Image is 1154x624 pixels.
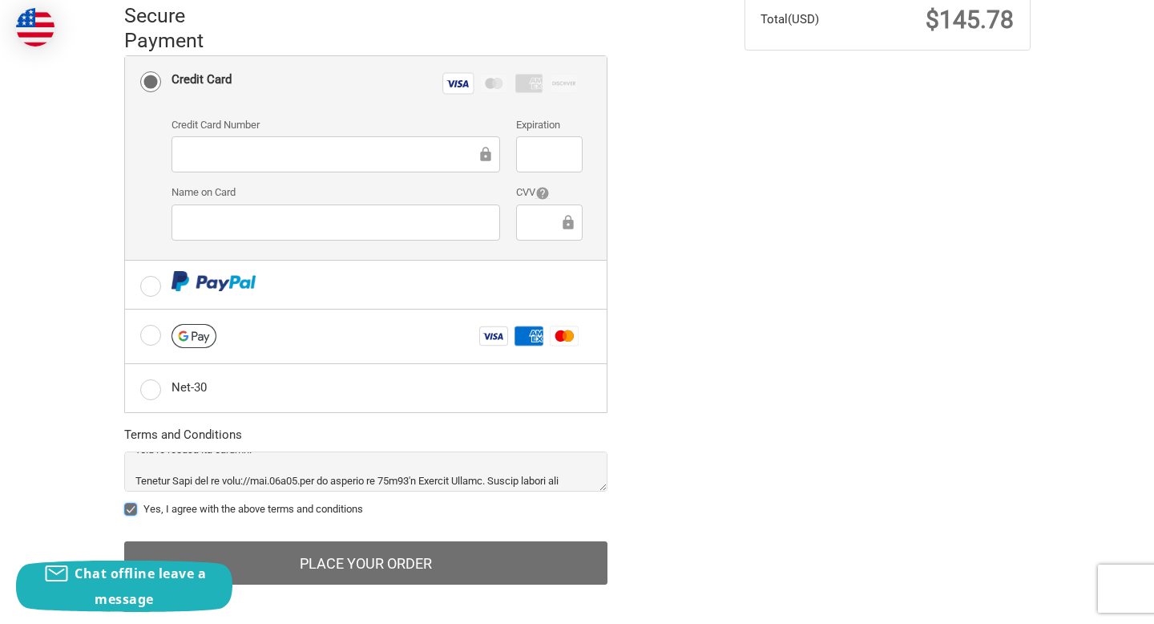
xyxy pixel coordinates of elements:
button: Chat offline leave a message [16,561,232,612]
img: PayPal icon [171,271,256,291]
div: Net-30 [171,375,207,401]
label: Name on Card [171,184,500,201]
legend: Terms and Conditions [124,426,242,452]
iframe: Secure Credit Card Frame - CVV [527,213,559,232]
label: Expiration [516,117,583,133]
img: Google Pay icon [171,324,216,348]
iframe: Secure Credit Card Frame - Credit Card Number [183,145,477,164]
span: Total (USD) [761,12,819,26]
label: CVV [516,184,583,201]
img: duty and tax information for United States [16,8,54,47]
label: Credit Card Number [171,117,500,133]
span: Chat offline leave a message [75,565,206,608]
iframe: Google Customer Reviews [1022,581,1154,624]
iframe: Secure Credit Card Frame - Cardholder Name [183,213,489,232]
label: Yes, I agree with the above terms and conditions [124,503,607,516]
textarea: Lorem ips Dolorsitam Consectet adipisc Elit sed doei://tem.95i20.utl Etdolor ma aliq://eni.15a14.... [124,452,607,492]
h2: Secure Payment [124,3,232,54]
iframe: Secure Credit Card Frame - Expiration Date [527,145,571,164]
div: Credit Card [171,67,232,93]
span: $145.78 [926,6,1014,34]
button: Place Your Order [124,541,607,585]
